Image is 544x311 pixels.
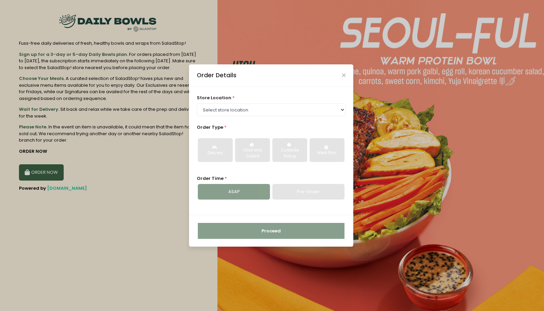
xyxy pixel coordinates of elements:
div: Curbside Pickup [277,147,302,159]
button: Meal Plan [310,138,344,162]
button: Proceed [198,223,344,239]
button: Delivery [198,138,233,162]
div: Delivery [203,150,228,156]
button: Curbside Pickup [272,138,307,162]
div: Order Details [197,71,236,80]
div: Click and Collect [240,147,265,159]
button: Click and Collect [235,138,270,162]
span: store location [197,95,231,101]
span: Order Type [197,124,223,130]
div: Meal Plan [314,150,340,156]
button: Close [342,74,346,77]
span: Order Time [197,175,224,182]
